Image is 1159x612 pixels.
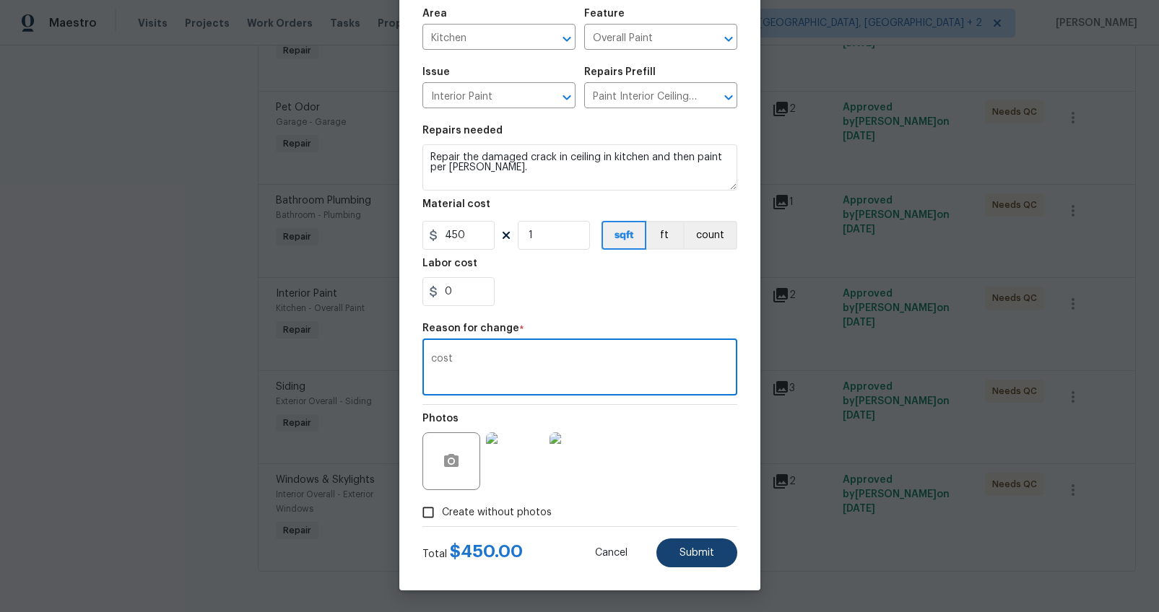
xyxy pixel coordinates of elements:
textarea: cost [431,354,729,384]
h5: Issue [422,67,450,77]
h5: Repairs Prefill [584,67,656,77]
h5: Repairs needed [422,126,503,136]
h5: Photos [422,414,459,424]
span: Submit [680,548,714,559]
button: count [683,221,737,250]
button: Cancel [572,538,651,567]
div: Total [422,544,523,561]
button: Open [719,29,739,49]
h5: Reason for change [422,323,519,333]
button: sqft [602,221,646,250]
button: Submit [656,538,737,567]
h5: Labor cost [422,258,477,268]
span: $ 450.00 [450,543,523,560]
button: Open [557,87,577,108]
button: ft [646,221,683,250]
button: Open [557,29,577,49]
h5: Area [422,9,447,19]
textarea: Repair the damaged crack in ceiling in kitchen and then paint per [PERSON_NAME]. [422,144,737,191]
button: Open [719,87,739,108]
h5: Feature [584,9,625,19]
h5: Material cost [422,199,490,209]
span: Create without photos [442,505,552,520]
span: Cancel [595,548,628,559]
